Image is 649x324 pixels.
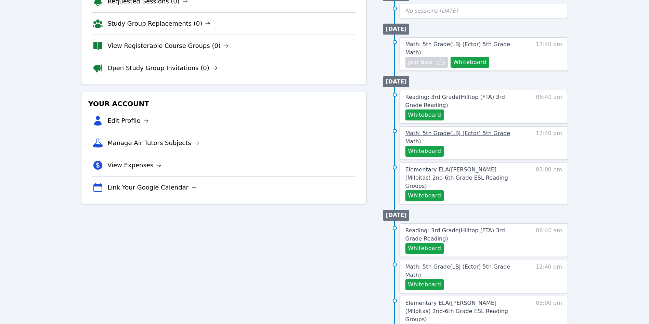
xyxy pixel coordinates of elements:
span: Join Now [408,58,433,66]
li: [DATE] [383,76,410,87]
h3: Your Account [87,98,361,110]
span: 12:40 pm [536,263,562,290]
button: Whiteboard [451,57,489,68]
a: Reading: 3rd Grade(Hilltop (FTA) 3rd Grade Reading) [405,226,523,243]
span: 06:40 am [536,93,562,120]
span: Reading: 3rd Grade ( Hilltop (FTA) 3rd Grade Reading ) [405,94,505,108]
a: Study Group Replacements (0) [107,19,210,28]
a: Edit Profile [107,116,149,126]
span: No sessions [DATE] [405,8,458,14]
li: [DATE] [383,210,410,221]
span: Math: 5th Grade ( LBJ (Ector) 5th Grade Math ) [405,263,510,278]
a: Reading: 3rd Grade(Hilltop (FTA) 3rd Grade Reading) [405,93,523,109]
span: Reading: 3rd Grade ( Hilltop (FTA) 3rd Grade Reading ) [405,227,505,242]
span: Elementary ELA ( [PERSON_NAME] (Milpitas) 2nd-6th Grade ESL Reading Groups ) [405,300,508,323]
a: Elementary ELA([PERSON_NAME] (Milpitas) 2nd-6th Grade ESL Reading Groups) [405,166,523,190]
button: Whiteboard [405,109,444,120]
a: Open Study Group Invitations (0) [107,63,218,73]
a: View Registerable Course Groups (0) [107,41,229,51]
a: View Expenses [107,160,161,170]
span: 03:00 pm [536,166,562,201]
button: Join Now [405,57,448,68]
a: Math: 5th Grade(LBJ (Ector) 5th Grade Math) [405,129,523,146]
span: Elementary ELA ( [PERSON_NAME] (Milpitas) 2nd-6th Grade ESL Reading Groups ) [405,166,508,189]
a: Elementary ELA([PERSON_NAME] (Milpitas) 2nd-6th Grade ESL Reading Groups) [405,299,523,324]
span: Math: 5th Grade ( LBJ (Ector) 5th Grade Math ) [405,130,510,145]
button: Whiteboard [405,190,444,201]
span: 12:40 pm [536,40,562,68]
button: Whiteboard [405,279,444,290]
span: 12:40 pm [536,129,562,157]
a: Math: 5th Grade(LBJ (Ector) 5th Grade Math) [405,263,523,279]
span: Math: 5th Grade ( LBJ (Ector) 5th Grade Math ) [405,41,510,56]
a: Manage Air Tutors Subjects [107,138,199,148]
span: 06:40 am [536,226,562,254]
button: Whiteboard [405,243,444,254]
button: Whiteboard [405,146,444,157]
li: [DATE] [383,24,410,35]
a: Link Your Google Calendar [107,183,197,192]
a: Math: 5th Grade(LBJ (Ector) 5th Grade Math) [405,40,523,57]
